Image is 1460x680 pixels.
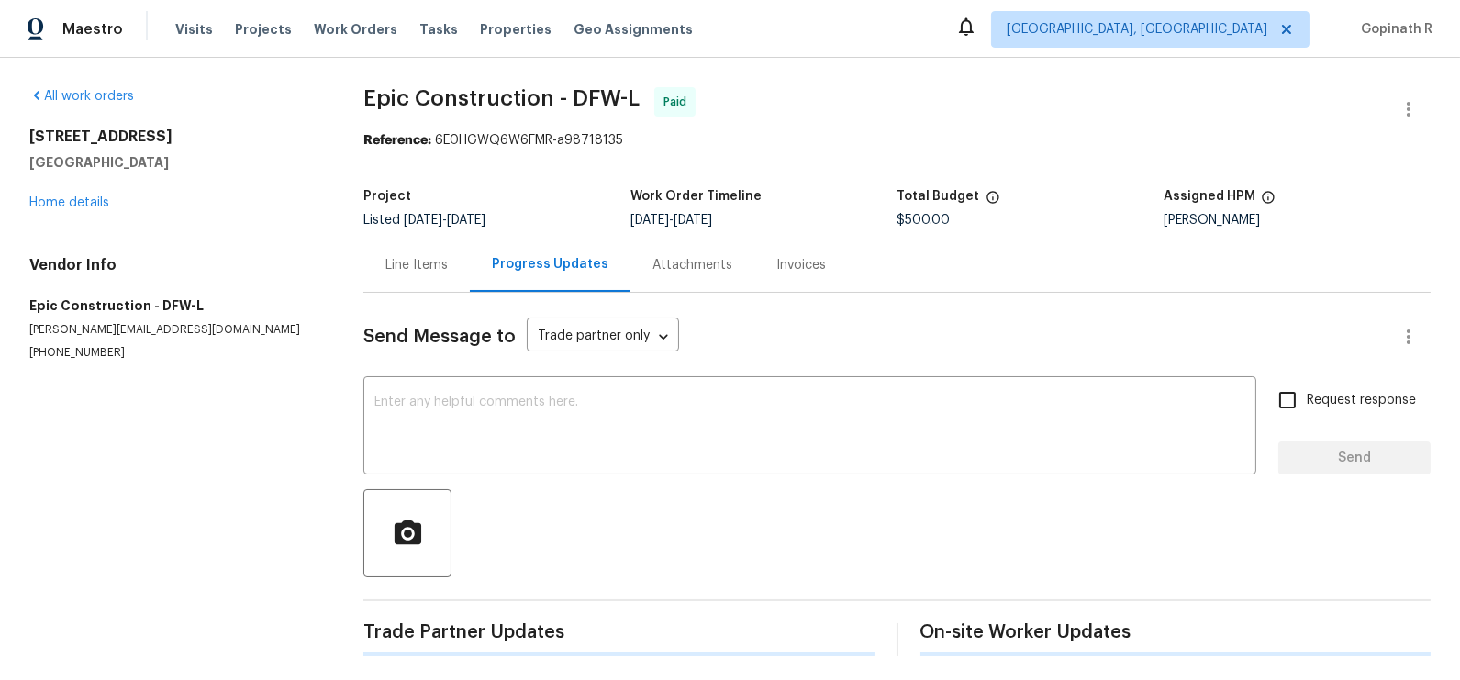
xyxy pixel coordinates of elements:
span: Geo Assignments [574,20,693,39]
div: Trade partner only [527,322,679,352]
div: Invoices [776,256,826,274]
span: Trade Partner Updates [363,623,875,641]
div: Line Items [385,256,448,274]
span: $500.00 [897,214,951,227]
span: Gopinath R [1354,20,1432,39]
span: - [404,214,485,227]
h5: Total Budget [897,190,980,203]
div: Attachments [652,256,732,274]
span: Properties [480,20,552,39]
span: - [630,214,712,227]
div: [PERSON_NAME] [1164,214,1431,227]
span: [GEOGRAPHIC_DATA], [GEOGRAPHIC_DATA] [1007,20,1267,39]
p: [PHONE_NUMBER] [29,345,319,361]
span: The hpm assigned to this work order. [1261,190,1276,214]
span: [DATE] [404,214,442,227]
h5: Assigned HPM [1164,190,1255,203]
a: All work orders [29,90,134,103]
span: Projects [235,20,292,39]
h5: Epic Construction - DFW-L [29,296,319,315]
h2: [STREET_ADDRESS] [29,128,319,146]
span: Listed [363,214,485,227]
span: Epic Construction - DFW-L [363,87,640,109]
span: Request response [1307,391,1416,410]
p: [PERSON_NAME][EMAIL_ADDRESS][DOMAIN_NAME] [29,322,319,338]
div: 6E0HGWQ6W6FMR-a98718135 [363,131,1431,150]
h4: Vendor Info [29,256,319,274]
h5: Project [363,190,411,203]
div: Progress Updates [492,255,608,273]
h5: [GEOGRAPHIC_DATA] [29,153,319,172]
a: Home details [29,196,109,209]
span: [DATE] [674,214,712,227]
span: Work Orders [314,20,397,39]
b: Reference: [363,134,431,147]
span: [DATE] [630,214,669,227]
span: On-site Worker Updates [920,623,1432,641]
h5: Work Order Timeline [630,190,762,203]
span: Paid [663,93,694,111]
span: Send Message to [363,328,516,346]
span: Maestro [62,20,123,39]
span: [DATE] [447,214,485,227]
span: Tasks [419,23,458,36]
span: The total cost of line items that have been proposed by Opendoor. This sum includes line items th... [986,190,1000,214]
span: Visits [175,20,213,39]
